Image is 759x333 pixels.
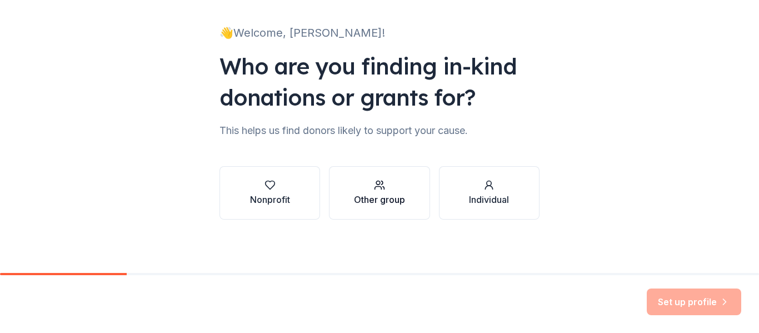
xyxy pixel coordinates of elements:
div: Who are you finding in-kind donations or grants for? [219,51,540,113]
div: Other group [354,193,405,206]
div: Nonprofit [250,193,290,206]
button: Other group [329,166,430,220]
button: Nonprofit [219,166,320,220]
div: 👋 Welcome, [PERSON_NAME]! [219,24,540,42]
div: This helps us find donors likely to support your cause. [219,122,540,140]
div: Individual [469,193,509,206]
button: Individual [439,166,540,220]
